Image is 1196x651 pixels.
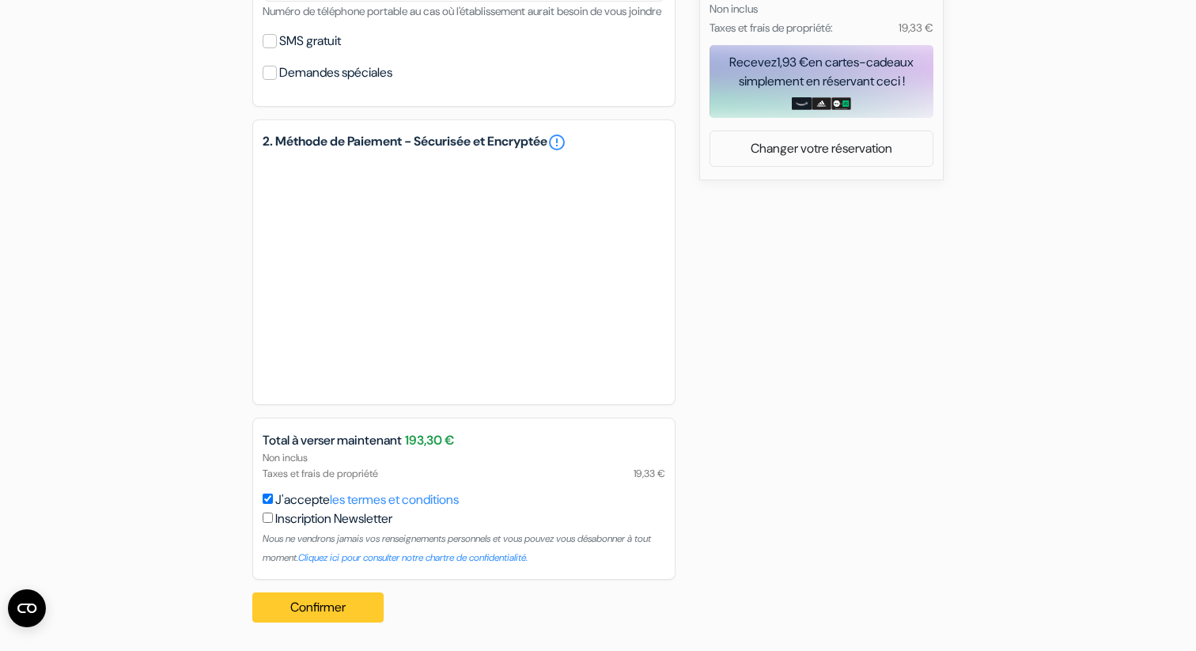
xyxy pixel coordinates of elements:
h5: 2. Méthode de Paiement - Sécurisée et Encryptée [263,133,665,152]
button: Ouvrir le widget CMP [8,589,46,627]
span: 1,93 € [777,54,808,70]
button: Confirmer [252,592,384,623]
label: Demandes spéciales [279,62,392,84]
div: Non inclus Taxes et frais de propriété [253,450,675,480]
a: Changer votre réservation [710,134,933,164]
span: 19,33 € [634,466,665,481]
span: Total à verser maintenant [263,431,402,450]
iframe: Cadre de saisie sécurisé pour le paiement [259,155,668,395]
a: les termes et conditions [330,491,459,508]
small: Taxes et frais de propriété: [710,21,833,35]
small: 19,33 € [899,21,933,35]
img: amazon-card-no-text.png [792,97,812,110]
div: Recevez en cartes-cadeaux simplement en réservant ceci ! [710,53,933,91]
span: 193,30 € [405,431,454,450]
img: uber-uber-eats-card.png [831,97,851,110]
a: Cliquez ici pour consulter notre chartre de confidentialité. [298,551,528,564]
label: J'accepte [275,490,459,509]
small: Nous ne vendrons jamais vos renseignements personnels et vous pouvez vous désabonner à tout moment. [263,532,651,564]
label: Inscription Newsletter [275,509,392,528]
img: adidas-card.png [812,97,831,110]
label: SMS gratuit [279,30,341,52]
a: error_outline [547,133,566,152]
small: Numéro de téléphone portable au cas où l'établissement aurait besoin de vous joindre [263,4,661,18]
small: Non inclus [710,2,758,16]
